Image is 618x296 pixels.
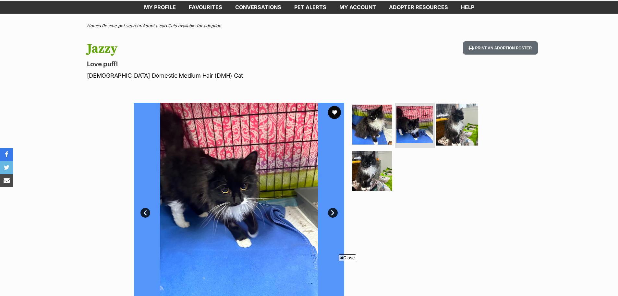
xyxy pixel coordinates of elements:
iframe: Advertisement [191,264,427,293]
a: Adopt a cat [142,23,165,28]
h1: Jazzy [87,41,361,56]
a: conversations [229,1,288,14]
button: favourite [328,106,341,119]
img: Photo of Jazzy [352,151,392,191]
img: Photo of Jazzy [436,104,478,146]
button: Print an adoption poster [463,41,538,55]
a: Pet alerts [288,1,333,14]
a: Rescue pet search [102,23,139,28]
p: Love puff! [87,59,361,69]
img: Photo of Jazzy [352,105,392,145]
a: Help [454,1,481,14]
div: > > > [71,23,548,28]
a: Prev [140,208,150,218]
a: Cats available for adoption [168,23,221,28]
a: Home [87,23,99,28]
a: Next [328,208,338,218]
a: Adopter resources [382,1,454,14]
a: Favourites [182,1,229,14]
a: My profile [138,1,182,14]
img: Photo of Jazzy [396,106,433,143]
p: [DEMOGRAPHIC_DATA] Domestic Medium Hair (DMH) Cat [87,71,361,80]
span: Close [339,254,356,261]
a: My account [333,1,382,14]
